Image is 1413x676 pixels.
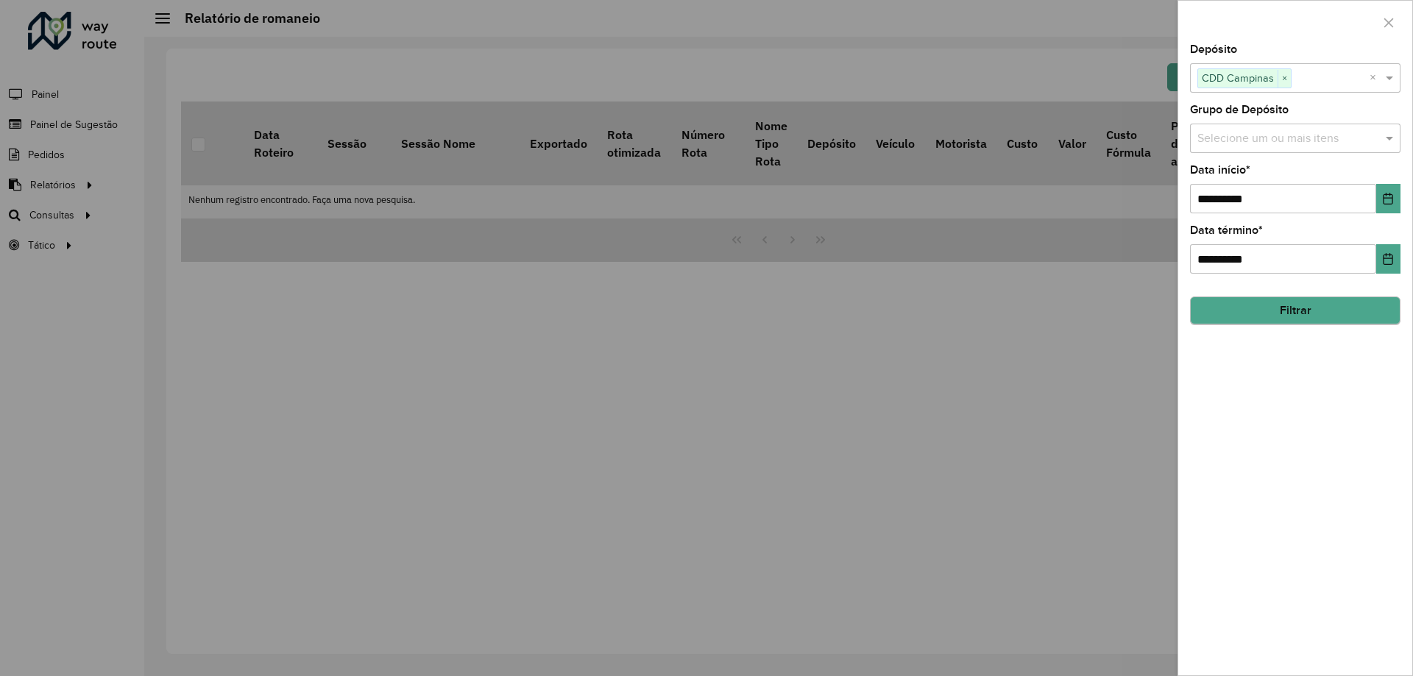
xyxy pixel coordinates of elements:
button: Filtrar [1190,296,1400,324]
button: Choose Date [1376,184,1400,213]
label: Data término [1190,221,1263,239]
label: Data início [1190,161,1250,179]
label: Grupo de Depósito [1190,101,1289,118]
span: × [1278,70,1291,88]
button: Choose Date [1376,244,1400,274]
span: CDD Campinas [1198,69,1278,87]
label: Depósito [1190,40,1237,58]
span: Clear all [1370,69,1382,87]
